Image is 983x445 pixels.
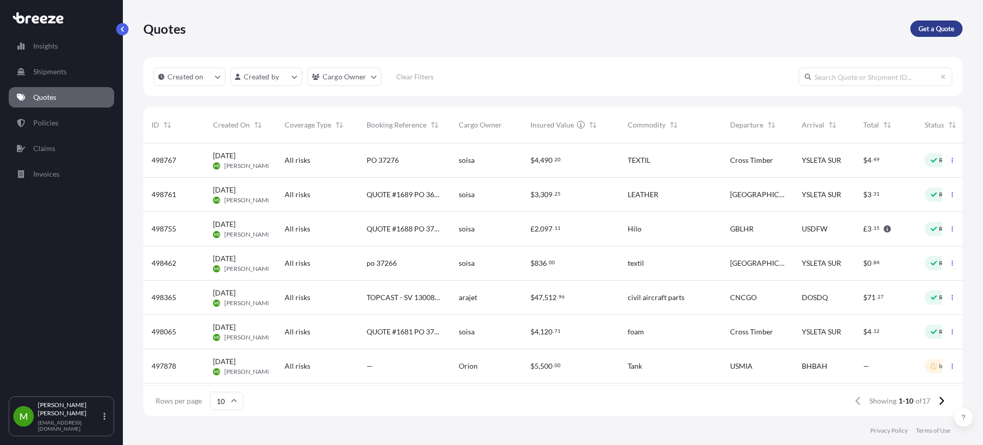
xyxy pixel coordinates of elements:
[535,157,539,164] span: 4
[367,120,426,130] span: Booking Reference
[213,253,236,264] span: [DATE]
[826,119,839,131] button: Sort
[872,158,873,161] span: .
[213,322,236,332] span: [DATE]
[367,258,397,268] span: po 37266
[916,427,950,435] a: Terms of Use
[867,260,871,267] span: 0
[539,225,540,232] span: ,
[530,328,535,335] span: $
[540,363,552,370] span: 500
[214,161,220,171] span: MS
[530,294,535,301] span: $
[559,295,565,299] span: 96
[553,158,554,161] span: .
[925,120,944,130] span: Status
[367,292,442,303] span: TOPCAST - SV 1300842 - COTIZACION TROLLEYS || 14115
[429,119,441,131] button: Sort
[863,328,867,335] span: $
[730,258,785,268] span: [GEOGRAPHIC_DATA]
[156,396,202,406] span: Rows per page
[872,226,873,230] span: .
[802,224,827,234] span: USDFW
[143,20,186,37] p: Quotes
[730,327,773,337] span: Cross Timber
[543,294,544,301] span: ,
[459,258,475,268] span: soisa
[152,327,176,337] span: 498065
[539,157,540,164] span: ,
[628,120,666,130] span: Commodity
[459,292,477,303] span: arajet
[587,119,599,131] button: Sort
[252,119,264,131] button: Sort
[557,295,558,299] span: .
[873,329,880,333] span: 12
[628,155,650,165] span: TEXTIL
[213,356,236,367] span: [DATE]
[628,258,644,268] span: textil
[873,158,880,161] span: 49
[33,41,58,51] p: Insights
[285,361,310,371] span: All risks
[535,328,539,335] span: 4
[530,225,535,232] span: £
[307,68,381,86] button: cargoOwner Filter options
[730,361,753,371] span: USMIA
[459,189,475,200] span: soisa
[459,224,475,234] span: soisa
[530,363,535,370] span: $
[802,327,841,337] span: YSLETA SUR
[802,189,841,200] span: YSLETA SUR
[802,258,841,268] span: YSLETA SUR
[863,225,867,232] span: £
[33,143,55,154] p: Claims
[867,225,871,232] span: 3
[946,119,958,131] button: Sort
[214,264,220,274] span: MS
[9,36,114,56] a: Insights
[535,225,539,232] span: 2
[152,361,176,371] span: 497878
[939,362,966,370] p: In Review
[285,258,310,268] span: All risks
[539,191,540,198] span: ,
[730,292,757,303] span: CNCGO
[214,332,220,343] span: MS
[152,292,176,303] span: 498365
[285,189,310,200] span: All risks
[459,155,475,165] span: soisa
[544,294,557,301] span: 512
[285,120,331,130] span: Coverage Type
[540,157,552,164] span: 490
[152,189,176,200] span: 498761
[224,196,273,204] span: [PERSON_NAME]
[730,120,763,130] span: Departure
[939,225,956,233] p: Ready
[154,68,225,86] button: createdOn Filter options
[530,157,535,164] span: $
[540,328,552,335] span: 120
[668,119,680,131] button: Sort
[873,192,880,196] span: 31
[915,396,930,406] span: of 17
[213,120,250,130] span: Created On
[918,24,954,34] p: Get a Quote
[540,191,552,198] span: 309
[33,67,67,77] p: Shipments
[213,288,236,298] span: [DATE]
[535,294,543,301] span: 47
[899,396,913,406] span: 1-10
[867,191,871,198] span: 3
[19,411,28,421] span: M
[224,162,273,170] span: [PERSON_NAME]
[540,225,552,232] span: 097
[628,292,685,303] span: civil aircraft parts
[863,157,867,164] span: $
[730,224,754,234] span: GBLHR
[863,260,867,267] span: $
[863,120,879,130] span: Total
[554,364,561,367] span: 00
[459,361,478,371] span: Orion
[876,295,877,299] span: .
